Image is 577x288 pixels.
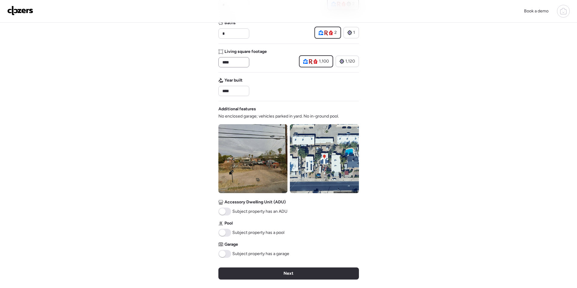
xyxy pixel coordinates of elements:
span: Accessory Dwelling Unit (ADU) [224,199,286,205]
span: Subject property has an ADU [232,209,287,215]
span: 1 [353,30,355,36]
span: Additional features [218,106,256,112]
span: 1,120 [345,58,355,64]
span: Baths [224,20,236,26]
span: Subject property has a garage [232,251,289,257]
span: Living square footage [224,49,267,55]
span: No enclosed garage; vehicles parked in yard. No in-ground pool. [218,113,339,119]
span: 1,100 [319,58,329,64]
span: Subject property has a pool [232,230,284,236]
span: Year built [224,77,243,83]
span: Book a demo [524,8,549,14]
span: Next [284,270,293,277]
span: 2 [334,30,337,36]
span: Garage [224,241,238,248]
span: Pool [224,220,233,226]
img: Logo [7,6,33,15]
